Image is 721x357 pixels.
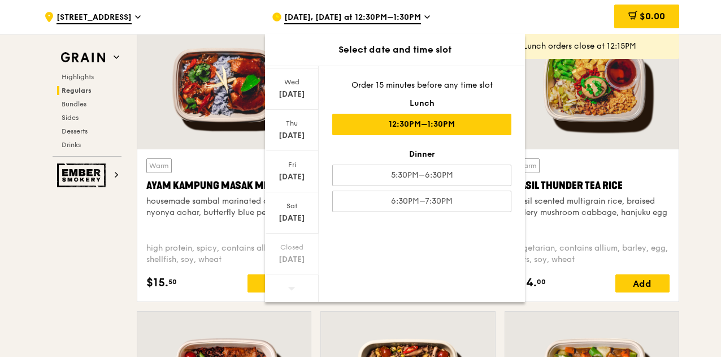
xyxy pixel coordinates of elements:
span: [DATE], [DATE] at 12:30PM–1:30PM [284,12,421,24]
div: housemade sambal marinated chicken, nyonya achar, butterfly blue pea rice [146,196,302,218]
div: Ayam Kampung Masak Merah [146,178,302,193]
img: Ember Smokery web logo [57,164,109,187]
div: [DATE] [267,254,317,265]
div: Thu [267,119,317,128]
div: Order 15 minutes before any time slot [332,80,511,91]
div: [DATE] [267,213,317,224]
div: Wed [267,78,317,87]
span: $14. [514,274,537,291]
span: Drinks [62,141,81,149]
span: 00 [537,277,546,286]
div: high protein, spicy, contains allium, shellfish, soy, wheat [146,243,302,265]
span: Highlights [62,73,94,81]
span: Bundles [62,100,86,108]
div: Basil Thunder Tea Rice [514,178,670,193]
div: Warm [146,158,172,173]
span: Sides [62,114,79,122]
div: Fri [267,160,317,169]
div: 12:30PM–1:30PM [332,114,511,135]
div: Warm [514,158,540,173]
div: Select date and time slot [265,43,525,57]
div: Add [615,274,670,293]
div: [DATE] [267,130,317,141]
div: 5:30PM–6:30PM [332,165,511,186]
div: [DATE] [267,171,317,183]
div: Lunch orders close at 12:15PM [523,41,670,52]
div: Closed [267,243,317,252]
span: [STREET_ADDRESS] [57,12,132,24]
div: Lunch [332,98,511,109]
span: $0.00 [640,11,665,21]
span: Desserts [62,127,88,135]
span: Regulars [62,87,92,94]
span: 50 [168,277,177,286]
div: [DATE] [267,89,317,100]
div: Sat [267,201,317,210]
div: Add [247,274,302,293]
div: 6:30PM–7:30PM [332,191,511,212]
div: basil scented multigrain rice, braised celery mushroom cabbage, hanjuku egg [514,196,670,218]
span: $15. [146,274,168,291]
div: vegetarian, contains allium, barley, egg, nuts, soy, wheat [514,243,670,265]
img: Grain web logo [57,48,109,68]
div: Dinner [332,149,511,160]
